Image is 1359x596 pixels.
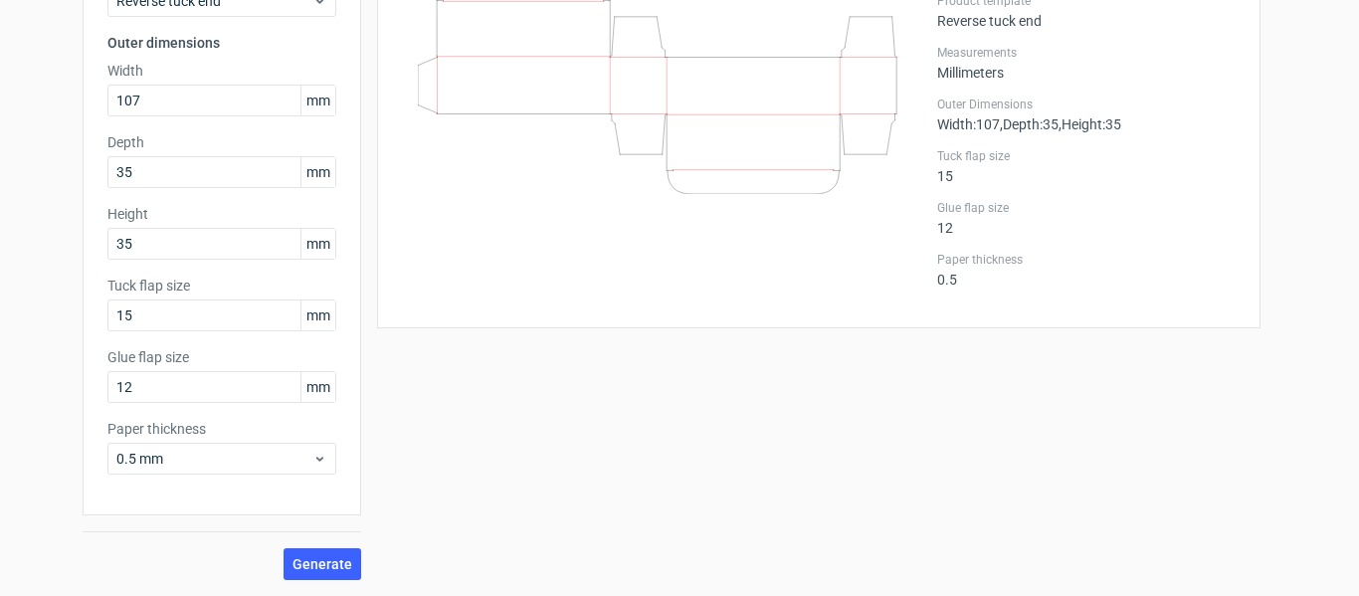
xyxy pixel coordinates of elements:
[937,252,1236,268] label: Paper thickness
[937,200,1236,236] div: 12
[937,148,1236,184] div: 15
[107,132,336,152] label: Depth
[107,204,336,224] label: Height
[292,557,352,571] span: Generate
[116,449,312,469] span: 0.5 mm
[937,148,1236,164] label: Tuck flap size
[300,157,335,187] span: mm
[107,347,336,367] label: Glue flap size
[107,419,336,439] label: Paper thickness
[107,276,336,296] label: Tuck flap size
[300,86,335,115] span: mm
[300,372,335,402] span: mm
[937,116,1000,132] span: Width : 107
[937,45,1236,81] div: Millimeters
[107,61,336,81] label: Width
[1000,116,1059,132] span: , Depth : 35
[284,548,361,580] button: Generate
[300,300,335,330] span: mm
[937,252,1236,288] div: 0.5
[107,33,336,53] h3: Outer dimensions
[937,45,1236,61] label: Measurements
[300,229,335,259] span: mm
[1059,116,1121,132] span: , Height : 35
[937,97,1236,112] label: Outer Dimensions
[937,200,1236,216] label: Glue flap size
